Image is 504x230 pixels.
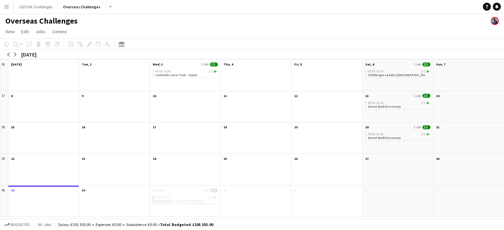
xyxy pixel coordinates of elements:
[49,27,70,36] a: Comms
[153,94,156,98] span: 10
[421,70,426,73] span: 2/2
[153,188,163,192] span: [DATE]
[426,102,429,104] span: 1/1
[414,62,421,66] span: 1 Job
[21,51,37,58] div: [DATE]
[426,70,429,72] span: 2/2
[368,70,383,73] span: 08:00-16:00
[82,62,91,66] span: Tue, 2
[414,125,421,129] span: 1 Job
[368,73,430,77] span: Challenge Leader Sumatra
[368,101,383,105] span: 08:00-16:00
[421,133,426,136] span: 1/1
[52,29,67,35] span: Comms
[294,188,296,192] span: 3
[294,157,297,161] span: 26
[436,94,439,98] span: 14
[11,222,30,227] span: Budgeted
[294,62,302,66] span: Fri, 5
[0,59,8,91] div: 36
[155,73,197,77] span: Icelandic Lava Trek - Open
[422,62,430,66] span: 2/2
[82,125,85,129] span: 16
[436,157,439,161] span: 28
[153,157,156,161] span: 24
[36,29,45,35] span: Jobs
[14,0,58,13] button: 2025 UK Challenges
[58,0,106,13] button: Overseas Challenges
[11,157,14,161] span: 22
[368,133,383,136] span: 08:00-16:00
[365,157,368,161] span: 27
[414,94,421,98] span: 1 Job
[365,125,368,129] span: 20
[365,188,367,192] span: 4
[11,94,13,98] span: 8
[0,122,8,154] div: 38
[82,157,85,161] span: 23
[19,27,32,36] a: Edit
[294,125,297,129] span: 19
[294,94,297,98] span: 12
[223,188,225,192] span: 2
[0,185,8,217] div: 40
[33,27,48,36] a: Jobs
[82,94,83,98] span: 9
[210,188,218,192] span: 1/1
[3,27,17,36] a: View
[37,222,52,227] span: All jobs
[153,62,163,66] span: Wed, 3
[491,17,499,25] app-user-avatar: Andy Baker
[82,188,85,192] span: 30
[214,196,216,198] span: 1/1
[223,94,227,98] span: 11
[365,94,368,98] span: 13
[210,62,218,66] span: 1/1
[11,62,22,66] span: [DATE]
[58,222,213,227] div: Salary £105 555.00 + Expenses £0.00 + Subsistence £0.00 =
[223,125,227,129] span: 18
[422,125,430,129] span: 1/1
[155,196,171,199] span: 08:00-16:00
[155,70,171,73] span: 08:00-16:00
[422,94,430,98] span: 1/1
[426,133,429,135] span: 1/1
[436,125,439,129] span: 21
[11,125,14,129] span: 15
[153,125,156,129] span: 17
[436,62,445,66] span: Sun, 7
[11,188,14,192] span: 29
[368,136,400,140] span: Great Wall Discovery
[223,157,227,161] span: 25
[201,188,209,192] span: 1 Job
[0,154,8,185] div: 39
[214,70,216,72] span: 1/1
[5,29,15,35] span: View
[209,196,213,199] span: 1/1
[201,62,209,66] span: 1 Job
[368,104,400,109] span: Great Wall Discovery
[365,62,374,66] span: Sat, 6
[155,199,203,203] span: Kilimanjaro - Lemosho Route
[5,16,78,26] h1: Overseas Challenges
[421,101,426,105] span: 1/1
[160,222,213,227] span: Total Budgeted £105 555.00
[223,62,233,66] span: Thu, 4
[21,29,29,35] span: Edit
[0,91,8,123] div: 37
[209,70,213,73] span: 1/1
[3,221,31,228] button: Budgeted
[436,188,438,192] span: 5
